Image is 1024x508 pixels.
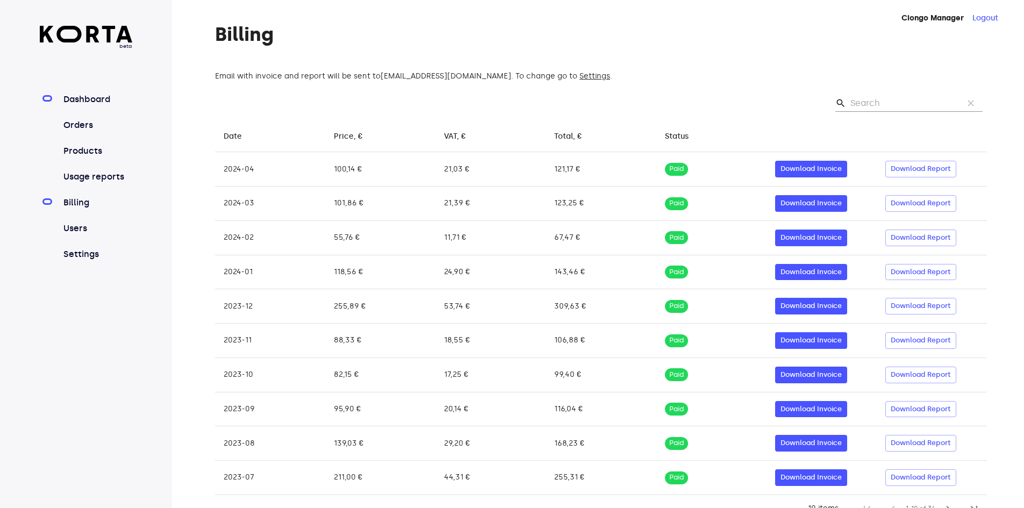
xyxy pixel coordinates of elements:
span: Price, € [334,130,377,143]
td: 123,25 € [546,187,656,221]
span: Download Invoice [780,471,842,484]
td: 55,76 € [325,220,435,255]
td: 67,47 € [546,220,656,255]
button: Download Report [885,161,956,177]
td: 88,33 € [325,324,435,358]
a: Download Report [885,266,956,275]
button: Download Report [885,195,956,212]
a: Download Invoice [775,300,847,309]
td: 2023-08 [215,426,325,461]
a: Download Report [885,437,956,446]
td: 2023-07 [215,461,325,495]
span: Paid [665,404,688,414]
span: Paid [665,473,688,483]
td: 2023-09 [215,392,325,426]
div: VAT, € [444,130,466,143]
input: Search [850,95,955,112]
td: 21,39 € [435,187,546,221]
td: 139,03 € [325,426,435,461]
span: Download Report [891,334,951,347]
td: 255,31 € [546,461,656,495]
a: Download Report [885,197,956,206]
span: Paid [665,370,688,380]
span: Download Invoice [780,197,842,210]
span: Download Report [891,403,951,416]
span: Download Invoice [780,369,842,381]
button: Download Invoice [775,401,847,418]
button: Download Invoice [775,469,847,486]
span: Paid [665,267,688,277]
a: Download Invoice [775,266,847,275]
button: Download Report [885,367,956,383]
a: Download Report [885,232,956,241]
h1: Billing [215,24,987,45]
span: Download Report [891,471,951,484]
td: 95,90 € [325,392,435,426]
span: Paid [665,335,688,346]
span: Download Report [891,232,951,244]
td: 255,89 € [325,289,435,324]
td: 99,40 € [546,357,656,392]
a: Download Invoice [775,403,847,412]
td: 20,14 € [435,392,546,426]
button: Download Invoice [775,195,847,212]
span: Download Invoice [780,403,842,416]
span: Download Invoice [780,163,842,175]
button: Download Invoice [775,435,847,452]
span: Download Report [891,266,951,278]
button: Download Invoice [775,332,847,349]
td: 2023-11 [215,324,325,358]
span: Paid [665,438,688,448]
span: Download Report [891,369,951,381]
a: Download Invoice [775,334,847,344]
span: Status [665,130,703,143]
td: 44,31 € [435,461,546,495]
a: Settings [579,71,610,81]
span: Download Invoice [780,334,842,347]
td: 82,15 € [325,357,435,392]
td: 2024-04 [215,152,325,187]
a: Billing [61,196,133,209]
td: 17,25 € [435,357,546,392]
a: Download Invoice [775,369,847,378]
td: 2023-10 [215,357,325,392]
button: Download Invoice [775,264,847,281]
td: 143,46 € [546,255,656,289]
td: 121,17 € [546,152,656,187]
span: Search [835,98,846,109]
a: beta [40,26,133,50]
div: Price, € [334,130,363,143]
td: 29,20 € [435,426,546,461]
a: Orders [61,119,133,132]
td: 2024-02 [215,220,325,255]
button: Download Report [885,401,956,418]
div: Date [224,130,242,143]
a: Download Report [885,300,956,309]
a: Download Report [885,471,956,481]
td: 116,04 € [546,392,656,426]
td: 21,03 € [435,152,546,187]
button: Download Invoice [775,230,847,246]
a: Download Report [885,403,956,412]
div: Total, € [554,130,582,143]
img: Korta [40,26,133,42]
td: 24,90 € [435,255,546,289]
td: 53,74 € [435,289,546,324]
a: Products [61,145,133,158]
span: Download Invoice [780,437,842,449]
a: Download Report [885,334,956,344]
button: Download Report [885,230,956,246]
span: Paid [665,233,688,243]
button: Download Invoice [775,367,847,383]
a: Usage reports [61,170,133,183]
span: Download Report [891,437,951,449]
td: 2024-03 [215,187,325,221]
span: Download Report [891,300,951,312]
td: 211,00 € [325,461,435,495]
span: Download Invoice [780,232,842,244]
a: Settings [61,248,133,261]
span: Download Report [891,163,951,175]
td: 11,71 € [435,220,546,255]
td: 106,88 € [546,324,656,358]
span: Paid [665,301,688,311]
